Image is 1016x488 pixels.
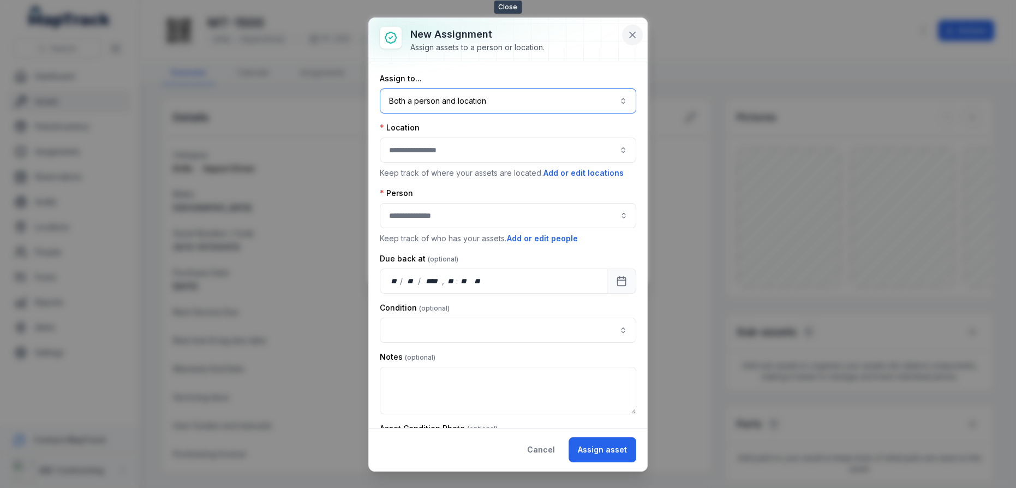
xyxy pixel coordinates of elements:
[380,302,450,313] label: Condition
[422,276,442,287] div: year,
[445,276,456,287] div: hour,
[410,42,545,53] div: Assign assets to a person or location.
[569,437,636,462] button: Assign asset
[380,167,636,179] p: Keep track of where your assets are located.
[380,88,636,114] button: Both a person and location
[380,423,498,434] label: Asset Condition Photo
[459,276,470,287] div: minute,
[400,276,404,287] div: /
[380,253,458,264] label: Due back at
[380,73,422,84] label: Assign to...
[518,437,564,462] button: Cancel
[456,276,459,287] div: :
[418,276,422,287] div: /
[380,203,636,228] input: assignment-add:person-label
[380,122,420,133] label: Location
[380,188,413,199] label: Person
[543,167,624,179] button: Add or edit locations
[380,352,435,362] label: Notes
[607,269,636,294] button: Calendar
[410,27,545,42] h3: New assignment
[380,233,636,245] p: Keep track of who has your assets.
[389,276,400,287] div: day,
[442,276,445,287] div: ,
[404,276,419,287] div: month,
[472,276,484,287] div: am/pm,
[506,233,578,245] button: Add or edit people
[494,1,522,14] span: Close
